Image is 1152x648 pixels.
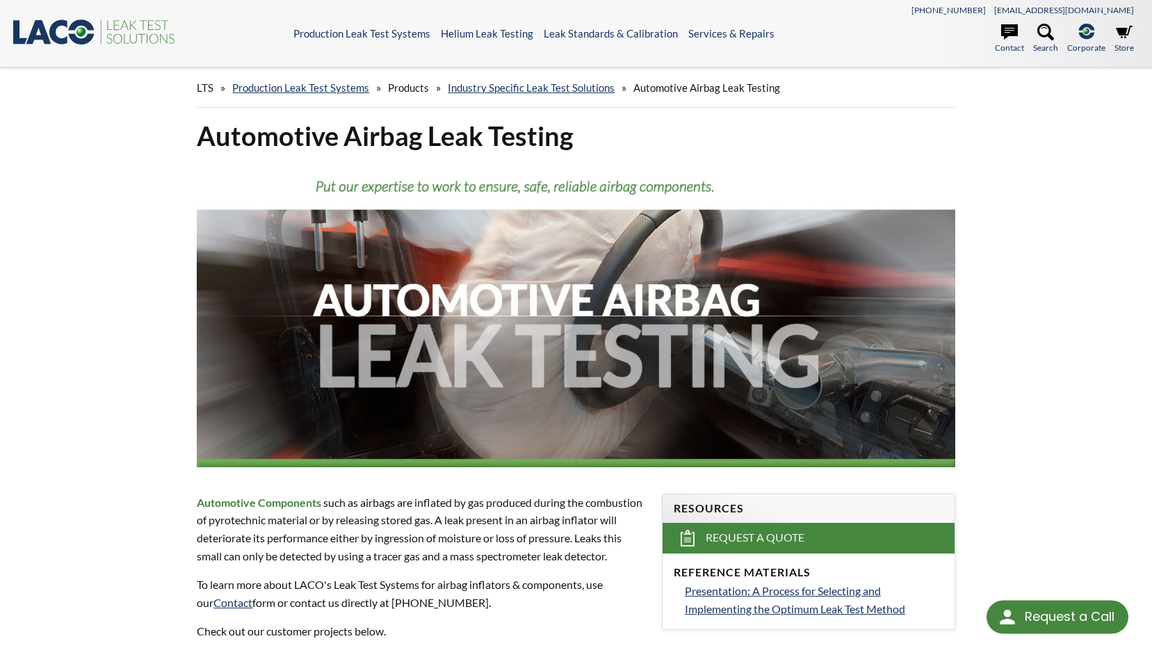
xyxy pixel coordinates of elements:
[996,606,1019,629] img: round button
[633,81,780,94] span: Automotive Airbag Leak Testing
[994,5,1134,15] a: [EMAIL_ADDRESS][DOMAIN_NAME]
[197,622,645,640] p: Check out our customer projects below.
[987,601,1128,634] div: Request a Call
[293,27,430,40] a: Production Leak Test Systems
[388,81,429,94] span: Products
[674,501,943,516] h4: Resources
[197,496,321,509] strong: Automotive Components
[232,81,369,94] a: Production Leak Test Systems
[197,576,645,611] p: To learn more about LACO's Leak Test Systems for airbag inflators & components, use our form or c...
[197,119,955,153] h1: Automotive Airbag Leak Testing
[197,81,213,94] span: LTS
[663,523,955,553] a: Request a Quote
[1025,601,1114,633] div: Request a Call
[685,584,905,615] span: Presentation: A Process for Selecting and Implementing the Optimum Leak Test Method
[706,530,804,545] span: Request a Quote
[1067,41,1105,54] span: Corporate
[544,27,678,40] a: Leak Standards & Calibration
[995,24,1024,54] a: Contact
[685,582,943,617] a: Presentation: A Process for Selecting and Implementing the Optimum Leak Test Method
[448,81,615,94] a: Industry Specific Leak Test Solutions
[688,27,774,40] a: Services & Repairs
[1114,24,1134,54] a: Store
[441,27,533,40] a: Helium Leak Testing
[1033,24,1058,54] a: Search
[674,565,943,580] h4: Reference Materials
[213,596,252,609] a: Contact
[197,494,645,565] p: such as airbags are inflated by gas produced during the combustion of pyrotechnic material or by ...
[197,68,955,108] div: » » » »
[911,5,986,15] a: [PHONE_NUMBER]
[197,164,955,467] img: Automotive Airbag Leak Testing header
